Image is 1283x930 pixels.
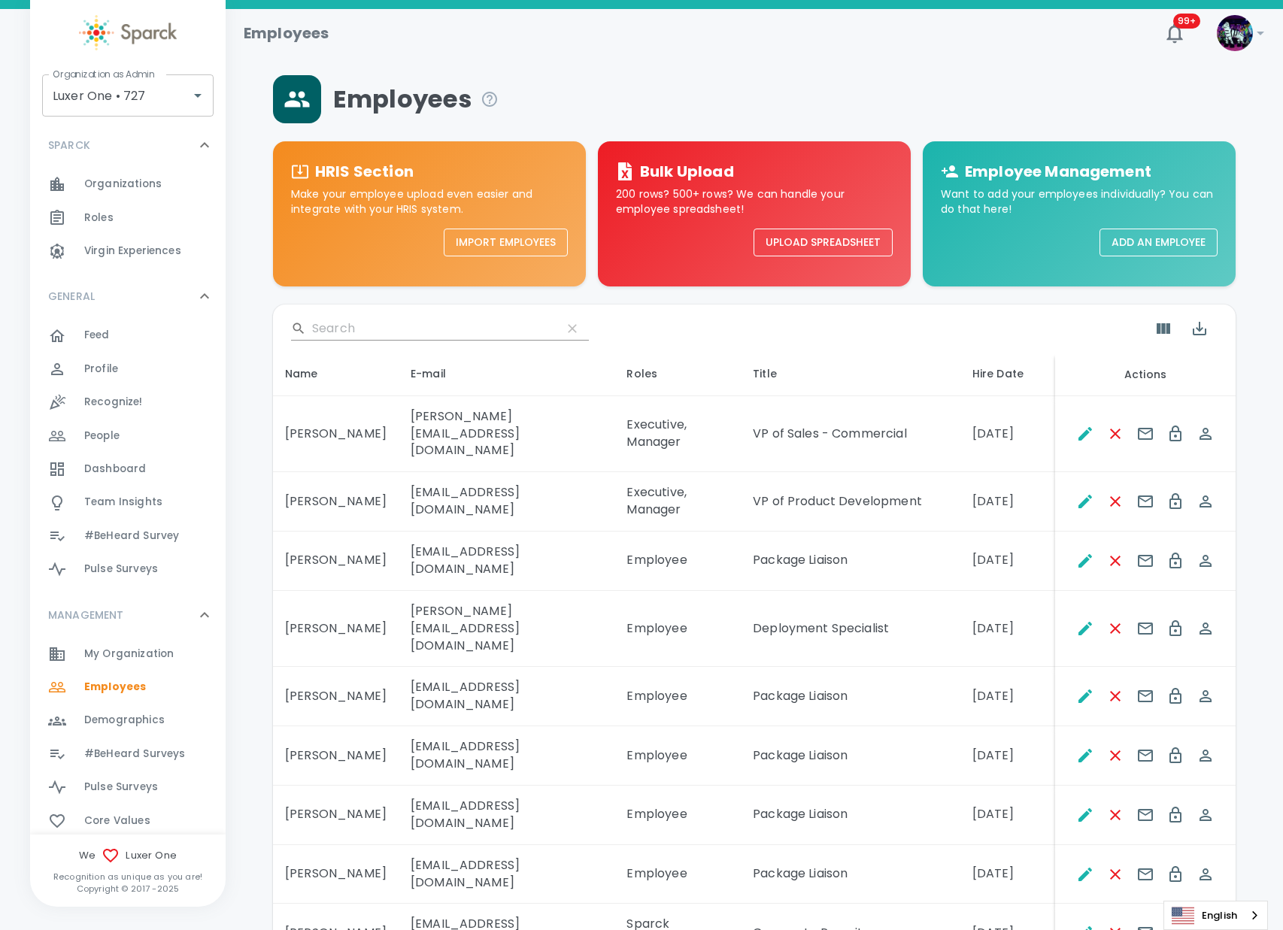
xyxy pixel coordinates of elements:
[244,21,329,45] h1: Employees
[753,365,948,383] div: Title
[1160,741,1190,771] button: Change Password
[30,201,226,235] a: Roles
[1100,546,1130,576] button: Remove Employee
[1070,681,1100,711] button: Edit
[1190,546,1221,576] button: Spoof This Employee
[1070,486,1100,516] button: Edit
[84,562,158,577] span: Pulse Surveys
[614,591,741,668] td: Employee
[84,395,143,410] span: Recognize!
[941,186,1218,217] p: Want to add your employees individually? You can do that here!
[84,780,158,795] span: Pulse Surveys
[1190,613,1221,644] button: Spoof This Employee
[291,186,568,217] p: Make your employee upload even easier and integrate with your HRIS system.
[273,726,399,786] td: [PERSON_NAME]
[1145,311,1181,347] button: Show Columns
[30,168,226,201] a: Organizations
[1160,681,1190,711] button: Change Password
[399,726,615,786] td: [EMAIL_ADDRESS][DOMAIN_NAME]
[1100,800,1130,830] button: Remove Employee
[1130,800,1160,830] button: Send E-mails
[1190,486,1221,516] button: Spoof This Employee
[960,396,1055,473] td: [DATE]
[84,362,118,377] span: Profile
[30,386,226,419] a: Recognize!
[273,845,399,904] td: [PERSON_NAME]
[30,235,226,268] a: Virgin Experiences
[84,713,165,728] span: Demographics
[1217,15,1253,51] img: Picture of Sparck
[399,786,615,845] td: [EMAIL_ADDRESS][DOMAIN_NAME]
[1160,546,1190,576] button: Change Password
[30,453,226,486] a: Dashboard
[640,159,734,183] h6: Bulk Upload
[1100,613,1130,644] button: Remove Employee
[1130,859,1160,889] button: Send E-mails
[741,845,960,904] td: Package Liaison
[273,472,399,532] td: [PERSON_NAME]
[273,396,399,473] td: [PERSON_NAME]
[30,520,226,553] a: #BeHeard Survey
[273,591,399,668] td: [PERSON_NAME]
[444,229,568,256] button: Import Employees
[84,747,185,762] span: #BeHeard Surveys
[960,667,1055,726] td: [DATE]
[614,667,741,726] td: Employee
[273,786,399,845] td: [PERSON_NAME]
[30,319,226,352] a: Feed
[626,365,729,383] div: Roles
[30,704,226,737] a: Demographics
[614,472,741,532] td: Executive, Manager
[30,353,226,386] a: Profile
[273,667,399,726] td: [PERSON_NAME]
[1100,681,1130,711] button: Remove Employee
[84,529,179,544] span: #BeHeard Survey
[1070,859,1100,889] button: Edit
[273,532,399,591] td: [PERSON_NAME]
[1157,15,1193,51] button: 99+
[1130,546,1160,576] button: Send E-mails
[1070,741,1100,771] button: Edit
[960,591,1055,668] td: [DATE]
[30,883,226,895] p: Copyright © 2017 - 2025
[399,845,615,904] td: [EMAIL_ADDRESS][DOMAIN_NAME]
[1160,859,1190,889] button: Change Password
[960,726,1055,786] td: [DATE]
[614,726,741,786] td: Employee
[84,680,146,695] span: Employees
[84,647,174,662] span: My Organization
[84,429,120,444] span: People
[30,638,226,671] div: My Organization
[84,462,146,477] span: Dashboard
[1190,419,1221,449] button: Spoof This Employee
[1160,486,1190,516] button: Change Password
[1100,741,1130,771] button: Remove Employee
[312,317,550,341] input: Search
[48,289,95,304] p: GENERAL
[960,472,1055,532] td: [DATE]
[1099,229,1218,256] button: Add an Employee
[741,532,960,591] td: Package Liaison
[1130,741,1160,771] button: Send E-mails
[614,532,741,591] td: Employee
[30,319,226,592] div: GENERAL
[1070,419,1100,449] button: Edit
[741,591,960,668] td: Deployment Specialist
[741,667,960,726] td: Package Liaison
[84,177,162,192] span: Organizations
[291,321,306,336] svg: Search
[1070,800,1100,830] button: Edit
[399,591,615,668] td: [PERSON_NAME][EMAIL_ADDRESS][DOMAIN_NAME]
[48,607,124,623] p: MANAGEMENT
[1163,901,1268,930] div: Language
[30,420,226,453] a: People
[84,211,114,226] span: Roles
[1100,419,1130,449] button: Remove Employee
[30,486,226,519] div: Team Insights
